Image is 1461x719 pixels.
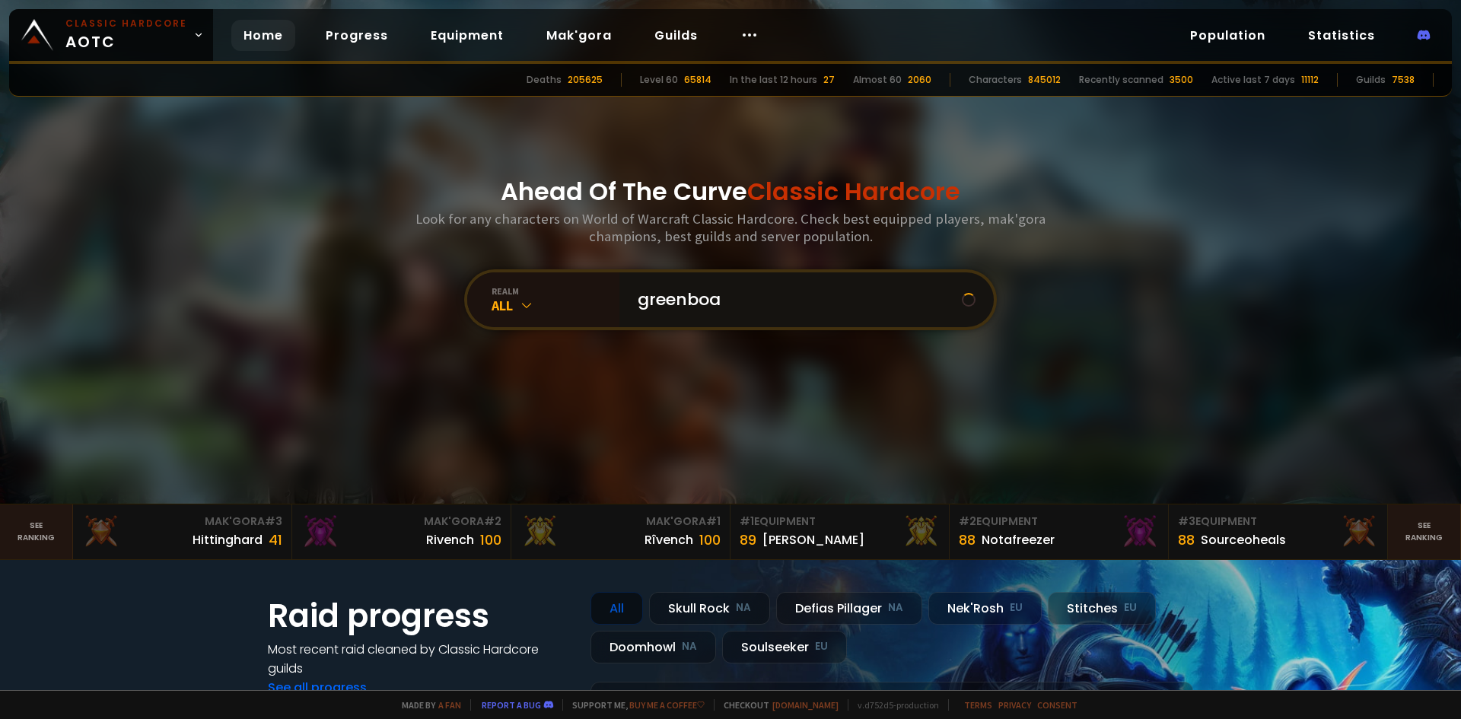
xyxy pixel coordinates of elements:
[438,699,461,711] a: a fan
[848,699,939,711] span: v. d752d5 - production
[265,514,282,529] span: # 3
[268,640,572,678] h4: Most recent raid cleaned by Classic Hardcore guilds
[684,73,711,87] div: 65814
[740,514,940,530] div: Equipment
[492,297,619,314] div: All
[590,592,643,625] div: All
[82,514,282,530] div: Mak'Gora
[649,592,770,625] div: Skull Rock
[722,631,847,663] div: Soulseeker
[998,699,1031,711] a: Privacy
[520,514,721,530] div: Mak'Gora
[1170,73,1193,87] div: 3500
[740,514,754,529] span: # 1
[682,639,697,654] small: NA
[1124,600,1137,616] small: EU
[1178,530,1195,550] div: 88
[426,530,474,549] div: Rivench
[501,173,960,210] h1: Ahead Of The Curve
[1169,504,1388,559] a: #3Equipment88Sourceoheals
[268,679,367,696] a: See all progress
[1201,530,1286,549] div: Sourceoheals
[527,73,562,87] div: Deaths
[65,17,187,30] small: Classic Hardcore
[815,639,828,654] small: EU
[853,73,902,87] div: Almost 60
[959,514,1159,530] div: Equipment
[762,530,864,549] div: [PERSON_NAME]
[640,73,678,87] div: Level 60
[534,20,624,51] a: Mak'gora
[1211,73,1295,87] div: Active last 7 days
[1296,20,1387,51] a: Statistics
[193,530,263,549] div: Hittinghard
[629,272,962,327] input: Search a character...
[928,592,1042,625] div: Nek'Rosh
[823,73,835,87] div: 27
[269,530,282,550] div: 41
[511,504,730,559] a: Mak'Gora#1Rîvench100
[1178,20,1278,51] a: Population
[730,73,817,87] div: In the last 12 hours
[740,530,756,550] div: 89
[888,600,903,616] small: NA
[393,699,461,711] span: Made by
[484,514,501,529] span: # 2
[964,699,992,711] a: Terms
[950,504,1169,559] a: #2Equipment88Notafreezer
[982,530,1055,549] div: Notafreezer
[301,514,501,530] div: Mak'Gora
[908,73,931,87] div: 2060
[419,20,516,51] a: Equipment
[629,699,705,711] a: Buy me a coffee
[1388,504,1461,559] a: Seeranking
[1178,514,1378,530] div: Equipment
[1301,73,1319,87] div: 11112
[1028,73,1061,87] div: 845012
[9,9,213,61] a: Classic HardcoreAOTC
[568,73,603,87] div: 205625
[706,514,721,529] span: # 1
[292,504,511,559] a: Mak'Gora#2Rivench100
[65,17,187,53] span: AOTC
[409,210,1052,245] h3: Look for any characters on World of Warcraft Classic Hardcore. Check best equipped players, mak'g...
[231,20,295,51] a: Home
[1178,514,1195,529] span: # 3
[1037,699,1077,711] a: Consent
[562,699,705,711] span: Support me,
[1010,600,1023,616] small: EU
[959,530,976,550] div: 88
[959,514,976,529] span: # 2
[480,530,501,550] div: 100
[482,699,541,711] a: Report a bug
[1356,73,1386,87] div: Guilds
[1079,73,1163,87] div: Recently scanned
[73,504,292,559] a: Mak'Gora#3Hittinghard41
[747,174,960,208] span: Classic Hardcore
[590,631,716,663] div: Doomhowl
[730,504,950,559] a: #1Equipment89[PERSON_NAME]
[969,73,1022,87] div: Characters
[699,530,721,550] div: 100
[492,285,619,297] div: realm
[736,600,751,616] small: NA
[714,699,839,711] span: Checkout
[314,20,400,51] a: Progress
[268,592,572,640] h1: Raid progress
[772,699,839,711] a: [DOMAIN_NAME]
[642,20,710,51] a: Guilds
[1048,592,1156,625] div: Stitches
[776,592,922,625] div: Defias Pillager
[1392,73,1415,87] div: 7538
[645,530,693,549] div: Rîvench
